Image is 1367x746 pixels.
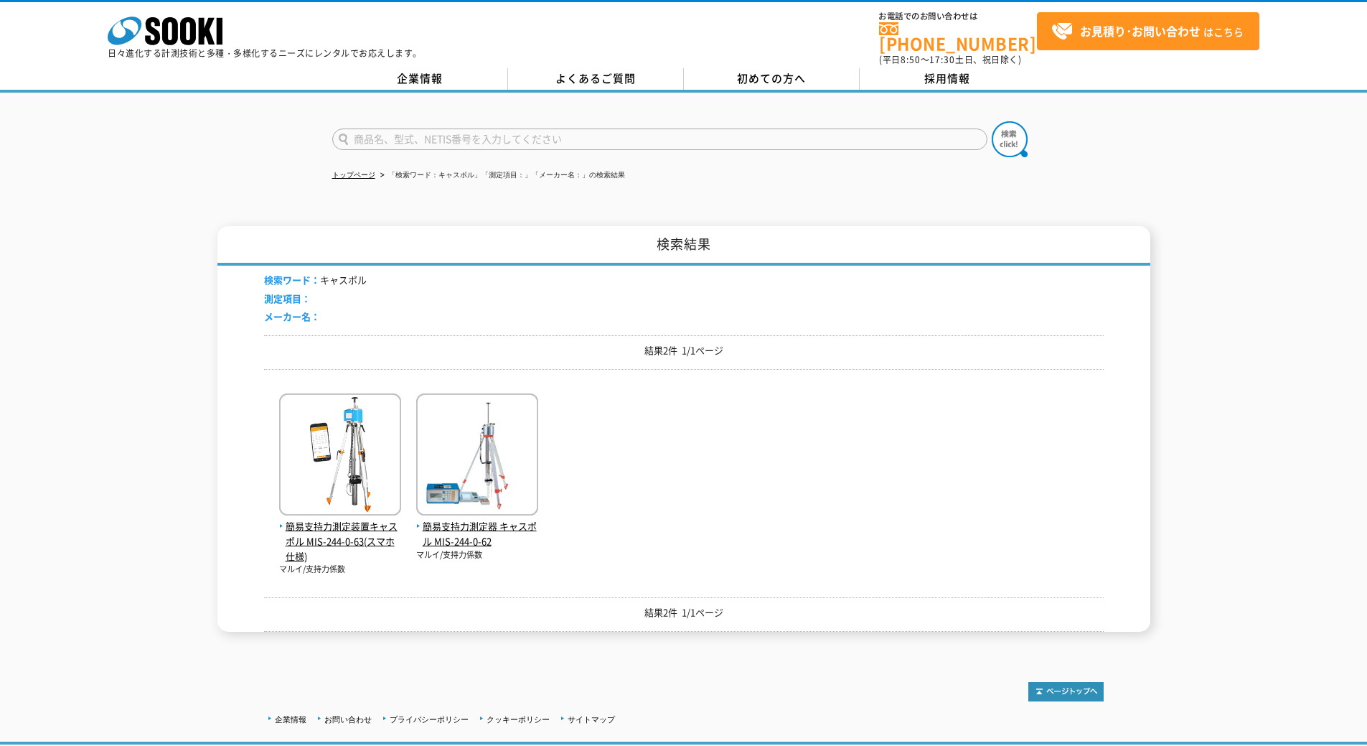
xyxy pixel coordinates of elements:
span: 簡易支持力測定器 キャスポル MIS-244-0-62 [416,519,538,549]
li: 「検索ワード：キャスポル」「測定項目：」「メーカー名：」の検索結果 [377,168,625,183]
a: プライバシーポリシー [390,715,469,724]
p: マルイ/支持力係数 [279,564,401,576]
span: メーカー名： [264,309,320,323]
span: 17:30 [929,53,955,66]
span: (平日 ～ 土日、祝日除く) [879,53,1021,66]
a: お見積り･お問い合わせはこちら [1037,12,1259,50]
span: 簡易支持力測定装置キャスポル MIS-244-0-63(スマホ仕様) [279,519,401,564]
p: 日々進化する計測技術と多種・多様化するニーズにレンタルでお応えします。 [108,49,422,57]
a: サイトマップ [568,715,615,724]
span: 初めての方へ [737,70,806,86]
span: 測定項目： [264,292,311,305]
p: 結果2件 1/1ページ [264,605,1104,620]
a: 簡易支持力測定装置キャスポル MIS-244-0-63(スマホ仕様) [279,504,401,564]
a: 初めての方へ [684,68,860,90]
img: トップページへ [1028,682,1104,701]
a: よくあるご質問 [508,68,684,90]
img: btn_search.png [992,121,1028,157]
span: お電話でのお問い合わせは [879,12,1037,21]
h1: 検索結果 [217,226,1150,266]
strong: お見積り･お問い合わせ [1080,22,1201,39]
span: 8:50 [901,53,921,66]
input: 商品名、型式、NETIS番号を入力してください [332,129,987,150]
a: 簡易支持力測定器 キャスポル MIS-244-0-62 [416,504,538,549]
a: お問い合わせ [324,715,372,724]
a: 採用情報 [860,68,1035,90]
a: [PHONE_NUMBER] [879,22,1037,52]
img: キャスポル MIS-244-0-62 [416,393,538,519]
span: 検索ワード： [264,273,320,286]
img: MIS-244-0-63(スマホ仕様) [279,393,401,519]
span: はこちら [1051,21,1244,42]
a: 企業情報 [332,68,508,90]
a: トップページ [332,171,375,179]
li: キャスポル [264,273,367,288]
p: 結果2件 1/1ページ [264,343,1104,358]
p: マルイ/支持力係数 [416,549,538,561]
a: 企業情報 [275,715,306,724]
a: クッキーポリシー [487,715,550,724]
